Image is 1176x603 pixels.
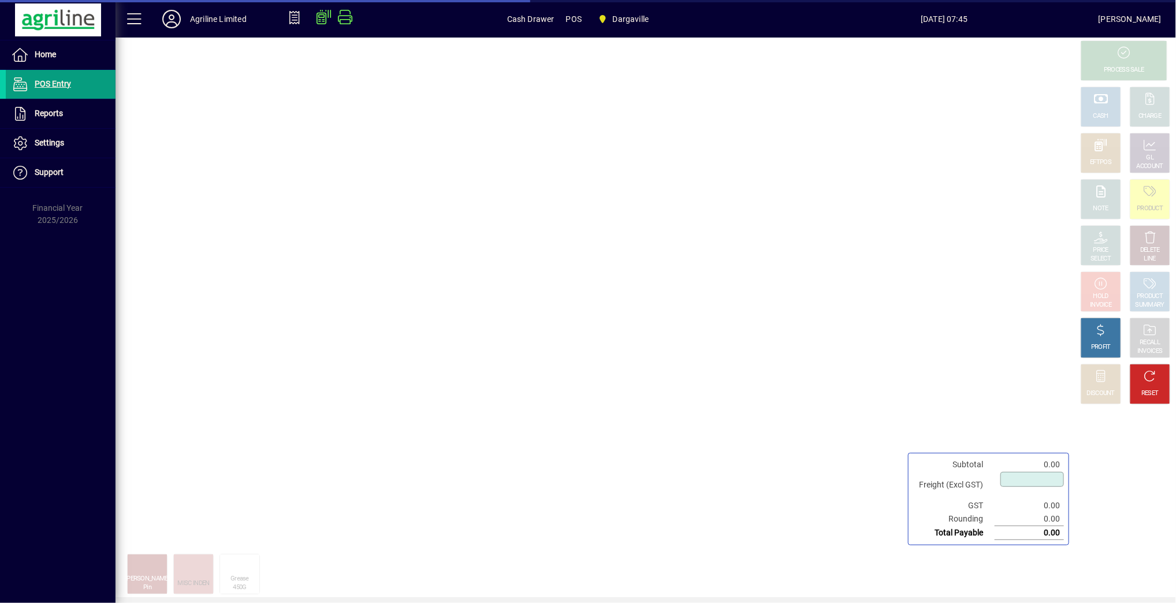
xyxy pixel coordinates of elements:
a: Settings [6,129,116,158]
div: Agriline Limited [190,10,247,28]
div: SUMMARY [1136,301,1164,310]
td: Subtotal [913,458,995,471]
div: Grease [230,575,249,583]
div: PRODUCT [1137,204,1163,213]
div: DELETE [1140,246,1160,255]
div: PRODUCT [1137,292,1163,301]
div: Pin [143,583,151,592]
span: Cash Drawer [507,10,554,28]
div: GL [1147,154,1154,162]
div: ACCOUNT [1137,162,1163,171]
div: DISCOUNT [1087,389,1115,398]
td: 0.00 [995,499,1064,512]
td: 0.00 [995,458,1064,471]
div: CHARGE [1139,112,1162,121]
span: Support [35,167,64,177]
span: Dargaville [613,10,649,28]
td: Freight (Excl GST) [913,471,995,499]
span: POS [566,10,582,28]
div: RECALL [1140,338,1160,347]
div: PROFIT [1091,343,1111,352]
div: 450G [233,583,246,592]
div: NOTE [1093,204,1108,213]
a: Reports [6,99,116,128]
td: 0.00 [995,512,1064,526]
span: POS Entry [35,79,71,88]
button: Profile [153,9,190,29]
td: Total Payable [913,526,995,540]
td: 0.00 [995,526,1064,540]
span: Settings [35,138,64,147]
div: EFTPOS [1091,158,1112,167]
span: Dargaville [593,9,653,29]
div: LINE [1144,255,1156,263]
td: GST [913,499,995,512]
div: PRICE [1093,246,1109,255]
a: Support [6,158,116,187]
div: [PERSON_NAME] [1099,10,1162,28]
div: RESET [1141,389,1159,398]
div: PROCESS SALE [1104,66,1144,75]
div: INVOICE [1090,301,1111,310]
span: [DATE] 07:45 [790,10,1099,28]
div: CASH [1093,112,1108,121]
div: [PERSON_NAME] [125,575,169,583]
div: INVOICES [1137,347,1162,356]
td: Rounding [913,512,995,526]
span: Home [35,50,56,59]
span: Reports [35,109,63,118]
div: MISC INDEN [177,579,209,588]
div: SELECT [1091,255,1111,263]
div: HOLD [1093,292,1108,301]
a: Home [6,40,116,69]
